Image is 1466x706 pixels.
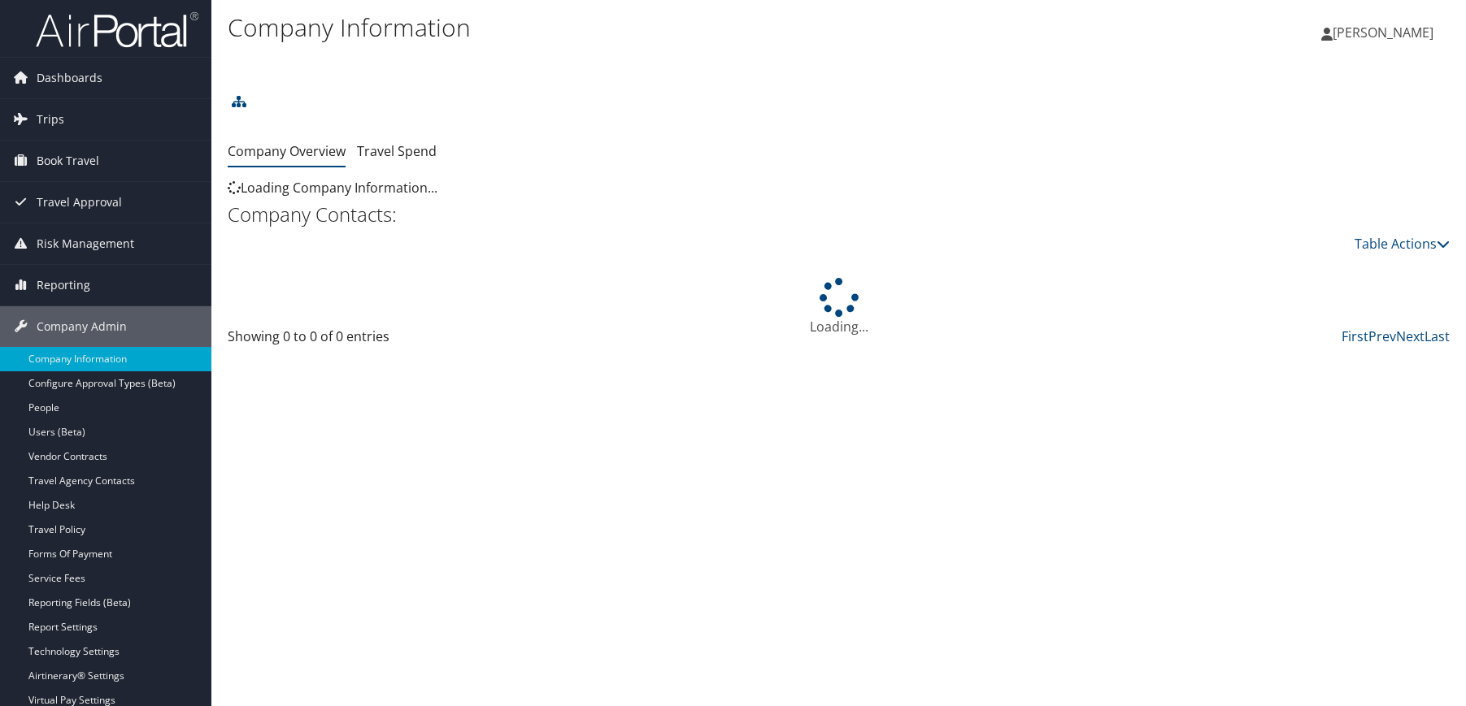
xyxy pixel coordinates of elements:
a: Next [1396,327,1425,345]
span: Reporting [37,265,90,305]
span: Loading Company Information... [228,179,437,197]
span: Travel Approval [37,182,122,223]
h2: Company Contacts: [228,201,1450,228]
span: Trips [37,99,64,140]
a: Prev [1368,327,1396,345]
div: Showing 0 to 0 of 0 entries [228,327,515,354]
span: Risk Management [37,223,134,264]
a: First [1342,327,1368,345]
a: [PERSON_NAME] [1321,8,1450,57]
a: Travel Spend [357,142,437,160]
img: airportal-logo.png [36,11,198,49]
h1: Company Information [228,11,1042,45]
span: Dashboards [37,58,102,98]
span: [PERSON_NAME] [1333,24,1433,41]
span: Book Travel [37,141,99,181]
div: Loading... [228,278,1450,336]
a: Table Actions [1355,235,1450,253]
a: Company Overview [228,142,346,160]
a: Last [1425,327,1450,345]
span: Company Admin [37,306,127,347]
